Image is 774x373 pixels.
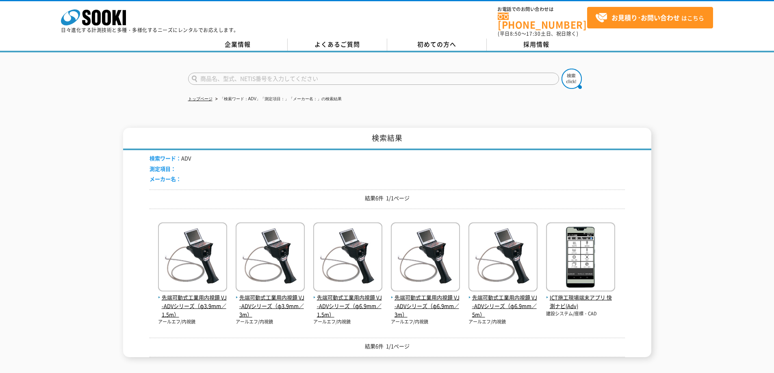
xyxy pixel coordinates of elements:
span: 先端可動式工業用内視鏡 VJ-ADVシリーズ（φ6.9mm／3m） [391,293,460,319]
li: 「検索ワード：ADV」「測定項目：」「メーカー名：」の検索結果 [214,95,342,103]
a: 初めての方へ [387,39,487,51]
p: アールエフ/内視鏡 [158,319,227,326]
span: メーカー名： [150,175,181,183]
span: 8:50 [510,30,521,37]
a: 採用情報 [487,39,586,51]
span: 先端可動式工業用内視鏡 VJ-ADVシリーズ（φ3.9mm／1.5m） [158,293,227,319]
span: 検索ワード： [150,154,181,162]
span: 17:30 [526,30,541,37]
p: 建設システム/座標・CAD [546,310,615,317]
a: お見積り･お問い合わせはこちら [587,7,713,28]
img: 快測ナビ(Adv) [546,222,615,293]
span: 先端可動式工業用内視鏡 VJ-ADVシリーズ（φ6.9mm／5m） [468,293,538,319]
a: トップページ [188,97,212,101]
img: btn_search.png [562,69,582,89]
img: VJ-ADVシリーズ（φ6.9mm／5m） [468,222,538,293]
img: VJ-ADVシリーズ（φ3.9mm／1.5m） [158,222,227,293]
a: 先端可動式工業用内視鏡 VJ-ADVシリーズ（φ3.9mm／3m） [236,285,305,319]
p: 結果6件 1/1ページ [150,194,625,203]
span: 先端可動式工業用内視鏡 VJ-ADVシリーズ（φ3.9mm／3m） [236,293,305,319]
a: 先端可動式工業用内視鏡 VJ-ADVシリーズ（φ3.9mm／1.5m） [158,285,227,319]
span: 初めての方へ [417,40,456,49]
p: 結果6件 1/1ページ [150,342,625,351]
p: アールエフ/内視鏡 [391,319,460,326]
span: 先端可動式工業用内視鏡 VJ-ADVシリーズ（φ6.9mm／1.5m） [313,293,382,319]
a: [PHONE_NUMBER] [498,13,587,29]
input: 商品名、型式、NETIS番号を入力してください [188,73,559,85]
li: ADV [150,154,191,163]
span: 測定項目： [150,165,176,172]
a: 先端可動式工業用内視鏡 VJ-ADVシリーズ（φ6.9mm／3m） [391,285,460,319]
a: 先端可動式工業用内視鏡 VJ-ADVシリーズ（φ6.9mm／5m） [468,285,538,319]
p: 日々進化する計測技術と多種・多様化するニーズにレンタルでお応えします。 [61,28,239,32]
span: はこちら [595,12,704,24]
span: ICT施工現場端末アプリ 快測ナビ(Adv) [546,293,615,310]
a: 企業情報 [188,39,288,51]
strong: お見積り･お問い合わせ [611,13,680,22]
h1: 検索結果 [123,128,651,150]
p: アールエフ/内視鏡 [313,319,382,326]
img: VJ-ADVシリーズ（φ6.9mm／3m） [391,222,460,293]
a: よくあるご質問 [288,39,387,51]
span: (平日 ～ 土日、祝日除く) [498,30,578,37]
span: お電話でのお問い合わせは [498,7,587,12]
p: アールエフ/内視鏡 [236,319,305,326]
p: アールエフ/内視鏡 [468,319,538,326]
a: 先端可動式工業用内視鏡 VJ-ADVシリーズ（φ6.9mm／1.5m） [313,285,382,319]
img: VJ-ADVシリーズ（φ3.9mm／3m） [236,222,305,293]
img: VJ-ADVシリーズ（φ6.9mm／1.5m） [313,222,382,293]
a: ICT施工現場端末アプリ 快測ナビ(Adv) [546,285,615,310]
